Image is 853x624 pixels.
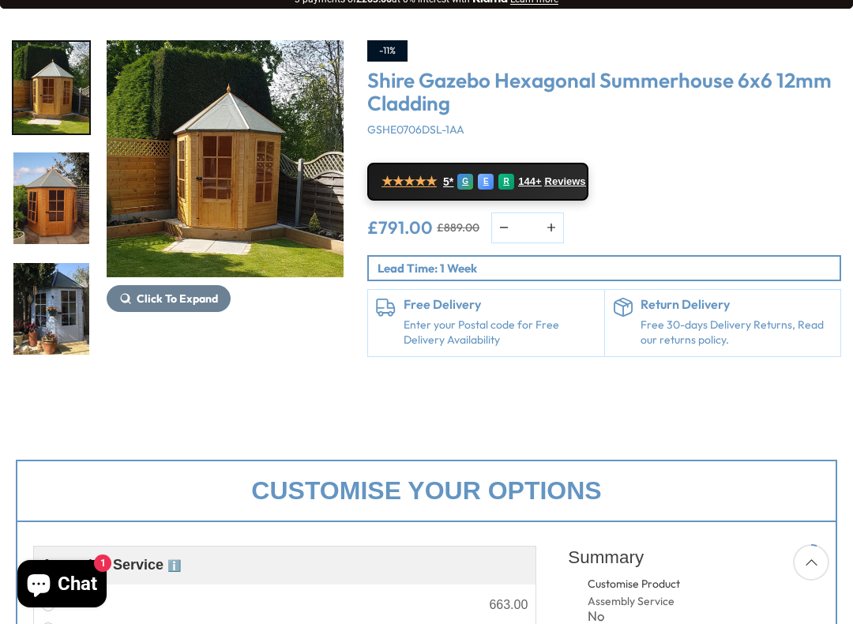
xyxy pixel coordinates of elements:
[107,40,344,277] img: Shire Gazebo Hexagonal Summerhouse 6x6 12mm Cladding - Best Shed
[12,40,91,135] div: 1 / 15
[107,40,344,356] div: 1 / 15
[167,559,181,572] span: ℹ️
[12,151,91,246] div: 2 / 15
[518,175,541,188] span: 144+
[404,298,596,312] h6: Free Delivery
[568,538,820,577] div: Summary
[641,298,833,312] h6: Return Delivery
[437,222,479,233] del: £889.00
[13,560,111,611] inbox-online-store-chat: Shopify online store chat
[588,610,685,623] div: No
[13,42,89,133] img: GAZEBO3_a4010739-b6a5-498e-92d9-df960c29dd54_200x200.jpg
[498,174,514,190] div: R
[404,318,596,348] a: Enter your Postal code for Free Delivery Availability
[378,260,840,276] p: Lead Time: 1 Week
[42,557,181,573] span: Assembly Service
[457,174,473,190] div: G
[545,175,586,188] span: Reviews
[367,219,433,236] ins: £791.00
[478,174,494,190] div: E
[367,70,841,115] h3: Shire Gazebo Hexagonal Summerhouse 6x6 12mm Cladding
[588,594,685,610] div: Assembly Service
[367,122,464,137] span: GSHE0706DSL-1AA
[16,460,837,522] div: Customise your options
[107,285,231,312] button: Click To Expand
[381,174,437,189] span: ★★★★★
[367,40,408,62] div: -11%
[367,163,588,201] a: ★★★★★ 5* G E R 144+ Reviews
[12,261,91,356] div: 3 / 15
[137,291,218,306] span: Click To Expand
[13,263,89,355] img: GAZEBOSUMMERHOUSElifestyle_d121fdfb-c271-4e8e-aa94-f65d3c5aa7da_200x200.jpg
[13,152,89,244] img: GazeboSummerhouse_1_80dea669-3cf9-4c13-9e72-5b7c98d86ff1_200x200.jpg
[588,577,740,592] div: Customise Product
[489,599,528,611] div: 663.00
[641,318,833,348] p: Free 30-days Delivery Returns, Read our returns policy.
